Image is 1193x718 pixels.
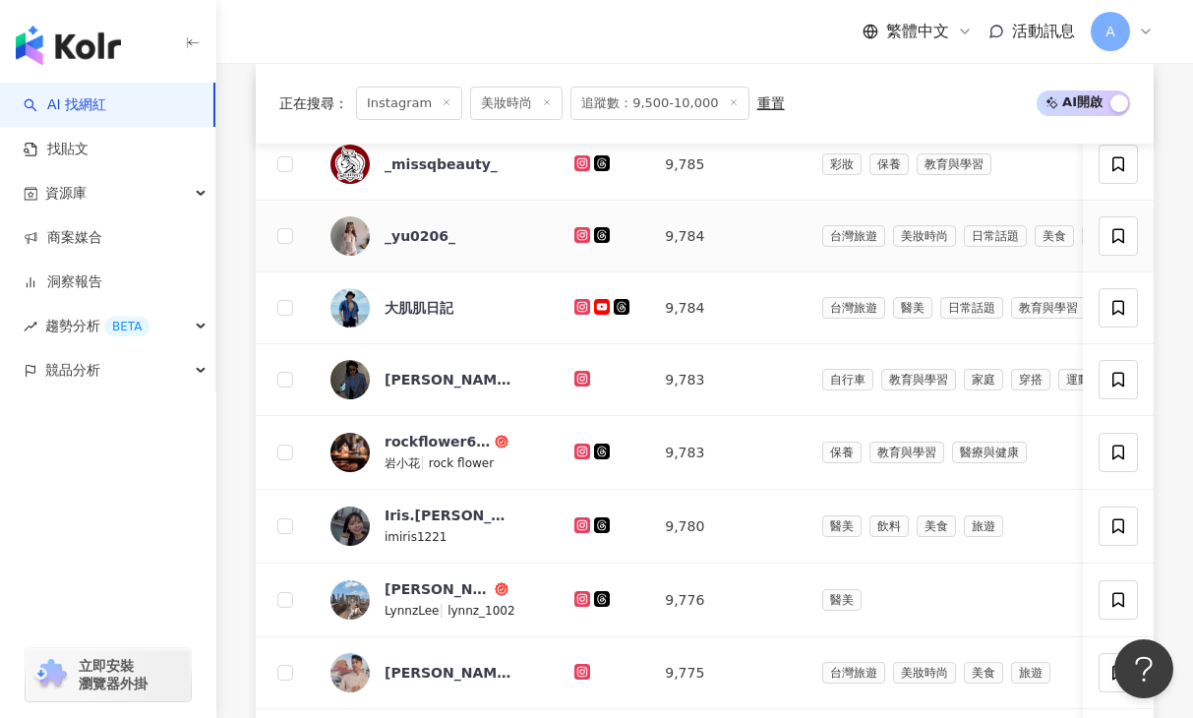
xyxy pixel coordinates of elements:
span: Instagram [356,87,462,120]
span: 競品分析 [45,348,100,392]
span: 美妝時尚 [470,87,563,120]
span: 台灣旅遊 [822,297,885,319]
span: 教育與學習 [881,369,956,390]
span: 岩小花 [385,456,420,470]
span: lynnz_1002 [447,604,514,618]
a: searchAI 找網紅 [24,95,106,115]
span: 醫美 [822,589,862,611]
span: 追蹤數：9,500-10,000 [570,87,748,120]
span: 旅遊 [964,515,1003,537]
div: [PERSON_NAME] [385,579,491,599]
div: 大肌肌日記 [385,298,453,318]
span: 美食 [1035,225,1074,247]
td: 9,783 [649,416,805,490]
span: 旅遊 [1011,662,1050,684]
span: 醫美 [822,515,862,537]
span: 美髮 [1082,225,1121,247]
div: Iris.[PERSON_NAME] [385,506,512,525]
span: 教育與學習 [1011,297,1086,319]
span: 教育與學習 [869,442,944,463]
img: KOL Avatar [330,288,370,328]
div: BETA [104,317,149,336]
iframe: Help Scout Beacon - Open [1114,639,1173,698]
img: KOL Avatar [330,433,370,472]
img: KOL Avatar [330,653,370,692]
a: chrome extension立即安裝 瀏覽器外掛 [26,648,191,701]
span: LynnzLee [385,604,439,618]
div: [PERSON_NAME]🌹 [385,663,512,683]
a: KOL Avatar_yu0206_ [330,216,543,256]
span: imiris1221 [385,530,447,544]
img: KOL Avatar [330,145,370,184]
a: KOL Avatar[PERSON_NAME]🌹 [330,653,543,692]
span: 趨勢分析 [45,304,149,348]
span: 日常話題 [940,297,1003,319]
img: logo [16,26,121,65]
span: 彩妝 [822,153,862,175]
a: 洞察報告 [24,272,102,292]
span: A [1105,21,1115,42]
img: KOL Avatar [330,216,370,256]
span: 美妝時尚 [893,662,956,684]
span: 美食 [917,515,956,537]
span: 飲料 [869,515,909,537]
span: 立即安裝 瀏覽器外掛 [79,657,148,692]
span: rock flower [429,456,494,470]
span: 美妝時尚 [893,225,956,247]
a: KOL Avatar[PERSON_NAME]LynnzLee|lynnz_1002 [330,579,543,621]
div: _yu0206_ [385,226,455,246]
span: 運動 [1058,369,1098,390]
td: 9,785 [649,129,805,201]
span: 自行車 [822,369,873,390]
td: 9,783 [649,344,805,416]
span: 正在搜尋 ： [279,95,348,111]
span: 美食 [964,662,1003,684]
div: rockflower666 [385,432,491,451]
span: 教育與學習 [917,153,991,175]
span: 資源庫 [45,171,87,215]
td: 9,780 [649,490,805,564]
td: 9,784 [649,272,805,344]
img: KOL Avatar [330,360,370,399]
div: 重置 [757,95,785,111]
a: 找貼文 [24,140,89,159]
img: KOL Avatar [330,507,370,546]
span: 台灣旅遊 [822,225,885,247]
a: KOL Avatar_missqbeauty_ [330,145,543,184]
span: 日常話題 [964,225,1027,247]
div: [PERSON_NAME]塔塔☀️ [385,370,512,389]
a: KOL AvatarIris.[PERSON_NAME]imiris1221 [330,506,543,547]
a: KOL Avatar大肌肌日記 [330,288,543,328]
span: 醫美 [893,297,932,319]
span: 繁體中文 [886,21,949,42]
a: KOL Avatar[PERSON_NAME]塔塔☀️ [330,360,543,399]
span: 保養 [869,153,909,175]
img: KOL Avatar [330,580,370,620]
span: | [420,454,429,470]
a: 商案媒合 [24,228,102,248]
span: 醫療與健康 [952,442,1027,463]
span: 保養 [822,442,862,463]
td: 9,776 [649,564,805,637]
span: 穿搭 [1011,369,1050,390]
span: rise [24,320,37,333]
img: chrome extension [31,659,70,690]
span: | [439,602,447,618]
span: 家庭 [964,369,1003,390]
td: 9,784 [649,201,805,272]
span: 台灣旅遊 [822,662,885,684]
span: 活動訊息 [1012,22,1075,40]
td: 9,775 [649,637,805,709]
a: KOL Avatarrockflower666岩小花|rock flower [330,432,543,473]
div: _missqbeauty_ [385,154,498,174]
